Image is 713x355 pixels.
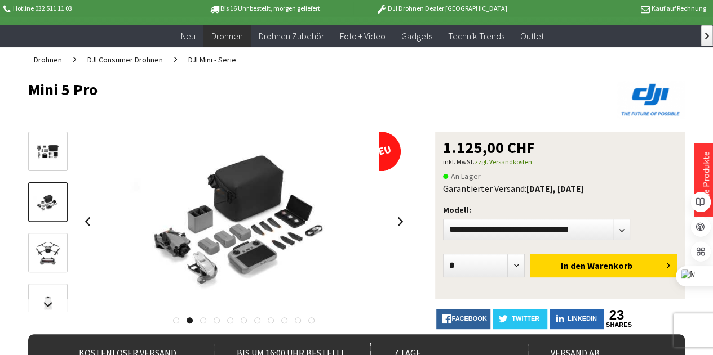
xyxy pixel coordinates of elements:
[28,47,68,72] a: Drohnen
[82,47,169,72] a: DJI Consumer Drohnen
[32,141,64,163] img: Vorschau: Mini 5 Pro
[606,321,627,329] a: shares
[451,315,486,322] span: facebook
[353,2,529,15] p: DJI Drohnen Dealer [GEOGRAPHIC_DATA]
[550,309,604,329] a: LinkedIn
[561,260,586,271] span: In den
[34,55,62,65] span: Drohnen
[705,33,709,39] span: 
[443,169,480,183] span: An Lager
[512,315,539,322] span: twitter
[443,183,677,194] div: Garantierter Versand:
[617,81,685,118] img: DJI
[178,2,353,15] p: Bis 16 Uhr bestellt, morgen geliefert.
[530,254,677,277] button: In den Warenkorb
[443,140,534,155] span: 1.125,00 CHF
[448,30,504,42] span: Technik-Trends
[183,47,242,72] a: DJI Mini - Serie
[474,158,532,166] a: zzgl. Versandkosten
[530,2,706,15] p: Kauf auf Rechnung
[520,30,544,42] span: Outlet
[181,30,196,42] span: Neu
[443,203,677,217] p: Modell:
[512,25,552,48] a: Outlet
[568,315,597,322] span: LinkedIn
[493,309,547,329] a: twitter
[1,2,177,15] p: Hotline 032 511 11 03
[340,30,386,42] span: Foto + Video
[28,81,553,98] h1: Mini 5 Pro
[440,25,512,48] a: Technik-Trends
[203,25,251,48] a: Drohnen
[211,30,243,42] span: Drohnen
[436,309,490,329] a: facebook
[188,55,236,65] span: DJI Mini - Serie
[606,309,627,321] a: 23
[587,260,632,271] span: Warenkorb
[700,151,711,209] a: Neue Produkte
[443,155,677,169] p: inkl. MwSt.
[401,30,432,42] span: Gadgets
[173,25,203,48] a: Neu
[332,25,393,48] a: Foto + Video
[393,25,440,48] a: Gadgets
[251,25,332,48] a: Drohnen Zubehör
[87,55,163,65] span: DJI Consumer Drohnen
[526,183,583,194] b: [DATE], [DATE]
[259,30,324,42] span: Drohnen Zubehör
